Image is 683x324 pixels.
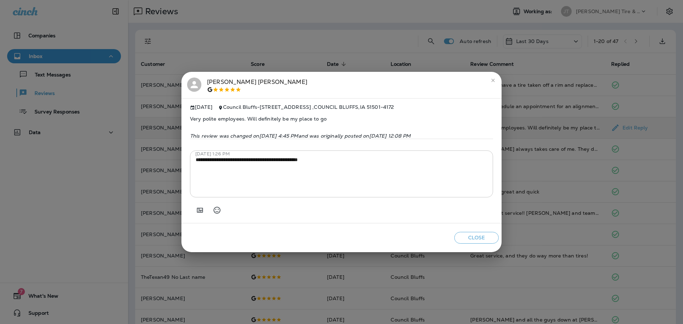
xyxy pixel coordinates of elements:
button: Add in a premade template [193,203,207,217]
button: Close [454,232,499,244]
span: Very polite employees. Will definitely be my place to go [190,110,493,127]
span: Council Bluffs - [STREET_ADDRESS] , COUNCIL BLUFFS , IA 51501-4172 [223,104,394,110]
button: Select an emoji [210,203,224,217]
div: [PERSON_NAME] [PERSON_NAME] [207,78,307,92]
span: [DATE] [190,104,212,110]
p: This review was changed on [DATE] 4:45 PM [190,133,493,139]
span: and was originally posted on [DATE] 12:08 PM [298,133,411,139]
button: close [487,75,499,86]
